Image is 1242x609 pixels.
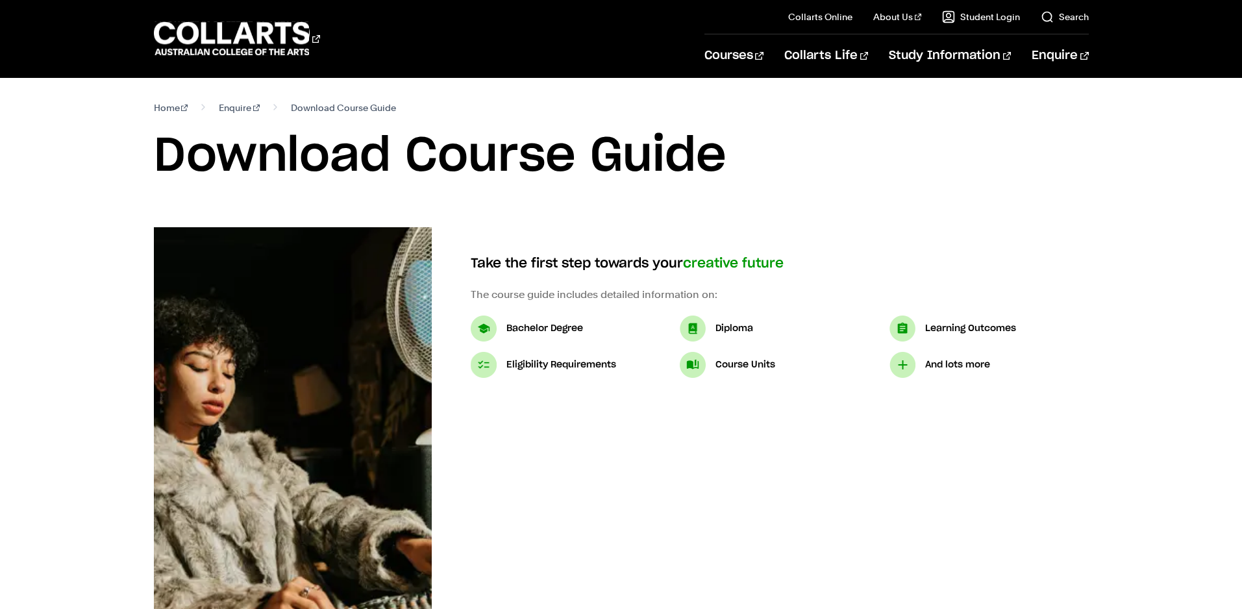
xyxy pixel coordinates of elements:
p: And lots more [925,357,990,373]
a: Courses [704,34,764,77]
img: Learning Outcomes [889,316,915,342]
a: Home [154,99,188,117]
span: creative future [683,257,784,270]
a: Collarts Online [788,10,852,23]
a: Collarts Life [784,34,868,77]
a: Enquire [1032,34,1088,77]
p: Bachelor Degree [506,321,583,336]
span: Download Course Guide [291,99,396,117]
h1: Download Course Guide [154,127,1089,186]
a: Student Login [942,10,1020,23]
img: Course Units [680,352,706,378]
img: Diploma [680,316,706,342]
img: And lots more [889,352,915,378]
a: About Us [873,10,921,23]
p: The course guide includes detailed information on: [471,287,1089,303]
h4: Take the first step towards your [471,253,1089,274]
div: Go to homepage [154,20,320,57]
p: Eligibility Requirements [506,357,616,373]
a: Study Information [889,34,1011,77]
p: Course Units [715,357,775,373]
img: Bachelor Degree [471,316,497,342]
a: Search [1041,10,1089,23]
p: Learning Outcomes [925,321,1016,336]
a: Enquire [219,99,260,117]
img: Eligibility Requirements [471,352,497,378]
p: Diploma [715,321,753,336]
